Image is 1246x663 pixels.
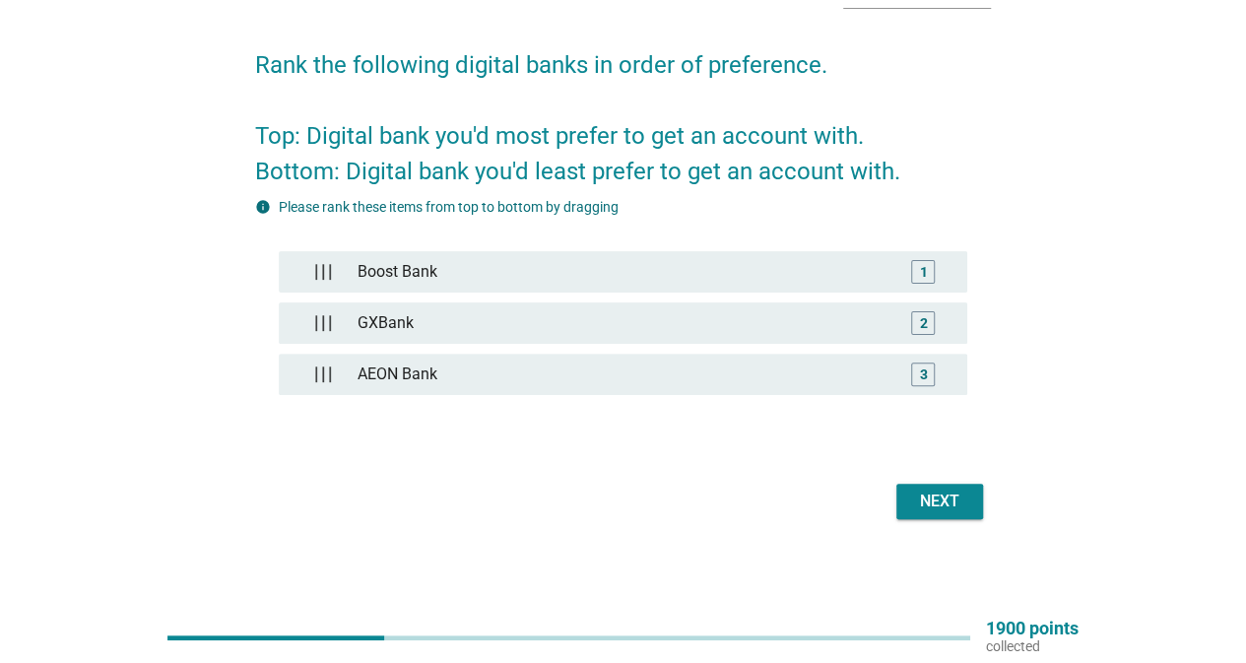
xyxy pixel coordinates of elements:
label: Please rank these items from top to bottom by dragging [279,199,619,215]
p: 1900 points [986,620,1079,637]
button: Next [896,484,983,519]
div: AEON Bank [350,355,895,394]
img: drag_handle.d409663.png [314,314,332,332]
h2: Rank the following digital banks in order of preference. Top: Digital bank you'd most prefer to g... [255,28,991,189]
img: drag_handle.d409663.png [314,263,332,281]
img: drag_handle.d409663.png [314,365,332,383]
div: 2 [919,313,927,334]
div: Boost Bank [350,252,895,292]
div: Next [912,490,967,513]
div: 1 [919,262,927,283]
div: 3 [919,365,927,385]
p: collected [986,637,1079,655]
i: info [255,199,271,215]
div: GXBank [350,303,895,343]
